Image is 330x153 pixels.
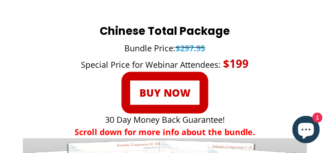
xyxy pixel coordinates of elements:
span: Bundle Price: [125,43,176,54]
h1: Chinese Total Package [23,23,307,39]
strong: $199 [224,56,249,71]
span: Special Price for Webinar Attendees: [81,59,221,70]
span: Scroll down for more info about the bundle. [75,126,255,137]
span: $297.95 [176,43,206,54]
a: BUY NOW [122,72,208,114]
inbox-online-store-chat: Shopify online store chat [290,116,323,146]
span: 30 Day Money Back Guarantee! [105,114,225,125]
